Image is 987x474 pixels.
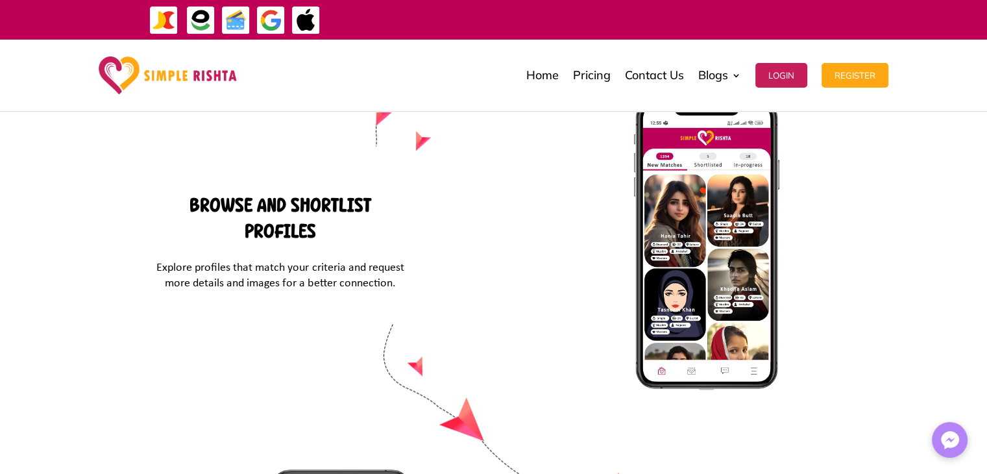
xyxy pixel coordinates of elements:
a: Login [755,43,807,108]
button: Register [822,63,888,88]
a: Blogs [698,43,741,108]
strong: EasyPaisa [636,14,676,25]
strong: Browse and Shortlist Profiles [189,194,371,242]
img: Messenger [937,427,963,453]
strong: JazzCash [597,14,634,25]
img: EasyPaisa-icon [186,6,215,35]
button: Login [755,63,807,88]
a: Contact Us [625,43,684,108]
a: Pricing [573,43,611,108]
div: In-app payments support only Google Pay & Apple. , & Credit Card payments are available on the we... [360,12,920,27]
img: Credit Cards [221,6,250,35]
a: Register [822,43,888,108]
img: Browse-and-Shortlist-Profiles [634,99,779,390]
img: JazzCash-icon [149,6,178,35]
span: Explore profiles that match your criteria and request more details and images for a better connec... [156,262,404,290]
img: ApplePay-icon [291,6,321,35]
img: GooglePay-icon [256,6,286,35]
a: Home [526,43,559,108]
